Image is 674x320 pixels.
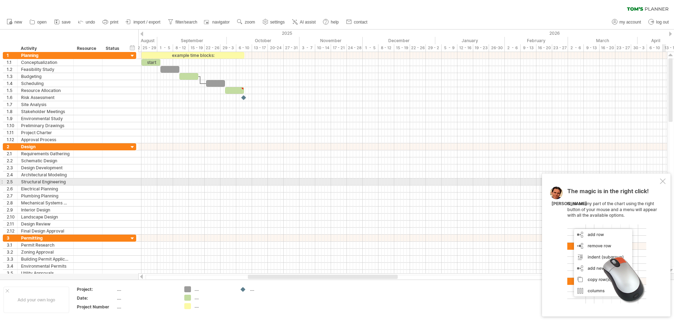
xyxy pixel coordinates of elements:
span: print [110,20,118,25]
div: Add your own logo [4,287,69,313]
div: Project: [77,286,115,292]
div: 15 - 19 [189,44,205,52]
div: 24 - 28 [347,44,363,52]
span: import / export [133,20,160,25]
div: Environmental Study [21,115,70,122]
div: 30 - 3 [631,44,647,52]
div: Feasibility Study [21,66,70,73]
div: Permitting [21,235,70,241]
div: Site Analysis [21,101,70,108]
div: 1.7 [7,101,17,108]
div: 1.3 [7,73,17,80]
div: 9 - 13 [521,44,536,52]
div: Stakeholder Meetings [21,108,70,115]
div: 5 - 9 [442,44,457,52]
div: 2.3 [7,164,17,171]
span: contact [354,20,368,25]
div: 2.7 [7,192,17,199]
div: .... [194,295,233,301]
div: Planning [21,52,70,59]
div: 2.10 [7,214,17,220]
div: Permit Research [21,242,70,248]
div: Final Design Approval [21,228,70,234]
div: 10 - 14 [315,44,331,52]
div: 23 - 27 [615,44,631,52]
div: 29 - 2 [426,44,442,52]
a: save [52,18,73,27]
div: 1.8 [7,108,17,115]
div: 6 - 10 [647,44,663,52]
span: settings [270,20,285,25]
div: 2 - 6 [505,44,521,52]
div: September 2025 [157,37,227,44]
div: 3 - 7 [299,44,315,52]
div: Status [106,45,121,52]
div: 1.2 [7,66,17,73]
span: help [331,20,339,25]
div: 2 - 6 [568,44,584,52]
div: 3.5 [7,270,17,276]
div: 2.4 [7,171,17,178]
a: my account [610,18,643,27]
div: 1.12 [7,136,17,143]
div: .... [194,286,233,292]
div: 15 - 19 [394,44,410,52]
div: Landscape Design [21,214,70,220]
div: 6 - 10 [236,44,252,52]
div: 3.3 [7,256,17,262]
div: 17 - 21 [331,44,347,52]
div: Preliminary Drawings [21,122,70,129]
span: open [37,20,47,25]
div: 13 - 17 [252,44,268,52]
div: 3.1 [7,242,17,248]
div: 3 [7,235,17,241]
span: new [14,20,22,25]
div: 2.5 [7,178,17,185]
div: 2.2 [7,157,17,164]
div: example time blocks: [141,52,244,59]
div: 1.10 [7,122,17,129]
div: Activity [21,45,70,52]
div: 19 - 23 [473,44,489,52]
div: Approval Process [21,136,70,143]
div: 16 - 20 [536,44,552,52]
a: navigator [203,18,232,27]
a: undo [76,18,97,27]
div: Interior Design [21,207,70,213]
div: Plumbing Planning [21,192,70,199]
div: 2.9 [7,207,17,213]
div: Scheduling [21,80,70,87]
div: Mechanical Systems Design [21,200,70,206]
a: print [101,18,120,27]
a: log out [647,18,671,27]
div: 23 - 27 [552,44,568,52]
div: Click on any part of the chart using the right button of your mouse and a menu will appear with a... [567,188,659,303]
div: .... [117,304,176,310]
div: Risk Assessment [21,94,70,101]
div: October 2025 [227,37,299,44]
div: 8 - 12 [173,44,189,52]
div: 26-30 [489,44,505,52]
div: 1 [7,52,17,59]
div: 1 - 5 [363,44,378,52]
div: 1.5 [7,87,17,94]
div: January 2026 [435,37,505,44]
div: Project Charter [21,129,70,136]
div: Zoning Approval [21,249,70,255]
div: 27 - 31 [284,44,299,52]
div: 3.2 [7,249,17,255]
span: undo [86,20,95,25]
div: 1 - 5 [157,44,173,52]
div: 2.12 [7,228,17,234]
a: settings [261,18,287,27]
a: zoom [235,18,257,27]
div: .... [117,295,176,301]
div: 12 - 16 [457,44,473,52]
div: 16 - 20 [600,44,615,52]
div: Architectural Modeling [21,171,70,178]
div: December 2025 [363,37,435,44]
div: Resource Allocation [21,87,70,94]
a: contact [344,18,370,27]
a: import / export [124,18,163,27]
span: The magic is in the right click! [567,188,649,198]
